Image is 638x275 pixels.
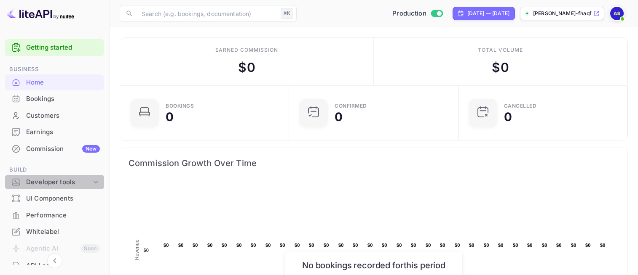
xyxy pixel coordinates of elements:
a: Getting started [26,43,100,53]
text: $0 [455,243,460,248]
text: $0 [164,243,169,248]
div: Confirmed [335,103,367,108]
text: $0 [513,243,518,248]
text: $0 [411,243,416,248]
a: Earnings [5,124,104,140]
text: $0 [527,243,533,248]
a: Customers [5,108,104,123]
div: Whitelabel [26,227,100,237]
text: $0 [571,243,576,248]
div: Performance [26,211,100,220]
div: 0 [335,111,343,123]
a: Home [5,74,104,90]
text: $0 [556,243,562,248]
div: Earnings [5,124,104,140]
text: $0 [207,243,213,248]
text: $0 [143,248,149,253]
text: $0 [498,243,504,248]
div: ⌘K [281,8,293,19]
span: Commission Growth Over Time [129,156,619,170]
span: Business [5,65,104,74]
div: Customers [5,108,104,124]
button: Collapse navigation [47,253,62,268]
text: $0 [236,243,242,248]
div: Performance [5,207,104,224]
input: Search (e.g. bookings, documentation) [137,5,277,22]
text: $0 [251,243,256,248]
div: 0 [504,111,512,123]
text: $0 [295,243,300,248]
div: CANCELLED [504,103,537,108]
div: CommissionNew [5,141,104,157]
div: Bookings [166,103,194,108]
text: $0 [353,243,358,248]
div: New [82,145,100,153]
div: Commission [26,144,100,154]
text: $0 [382,243,387,248]
text: $0 [542,243,547,248]
text: $0 [440,243,445,248]
text: $0 [426,243,431,248]
p: [PERSON_NAME]-fhaqf.[PERSON_NAME]... [533,10,592,17]
div: Total volume [478,46,523,54]
div: UI Components [5,190,104,207]
a: CommissionNew [5,141,104,156]
text: $0 [469,243,474,248]
div: Developer tools [5,175,104,190]
text: $0 [178,243,184,248]
a: UI Components [5,190,104,206]
div: Getting started [5,39,104,56]
img: Ajay Singh [610,7,624,20]
text: $0 [324,243,329,248]
text: $0 [585,243,591,248]
text: $0 [193,243,198,248]
div: Bookings [26,94,100,104]
text: $0 [367,243,373,248]
div: UI Components [26,194,100,204]
a: Bookings [5,91,104,106]
div: Earnings [26,127,100,137]
text: $0 [484,243,489,248]
text: $0 [222,243,227,248]
text: $0 [397,243,402,248]
div: Customers [26,111,100,121]
div: $ 0 [238,58,255,77]
a: API Logs [5,258,104,273]
h6: No bookings recorded for this period [294,260,454,270]
text: Revenue [134,239,140,260]
a: Whitelabel [5,224,104,239]
span: Build [5,165,104,175]
div: Developer tools [26,177,91,187]
text: $0 [600,243,606,248]
div: Earned commission [215,46,278,54]
div: $ 0 [492,58,509,77]
div: API Logs [26,261,100,271]
a: Performance [5,207,104,223]
img: LiteAPI logo [7,7,74,20]
div: 0 [166,111,174,123]
div: Switch to Sandbox mode [389,9,446,19]
div: Home [26,78,100,87]
text: $0 [280,243,285,248]
div: [DATE] — [DATE] [467,10,509,17]
text: $0 [338,243,344,248]
div: Home [5,74,104,91]
text: $0 [309,243,314,248]
text: $0 [265,243,271,248]
span: Production [392,9,426,19]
